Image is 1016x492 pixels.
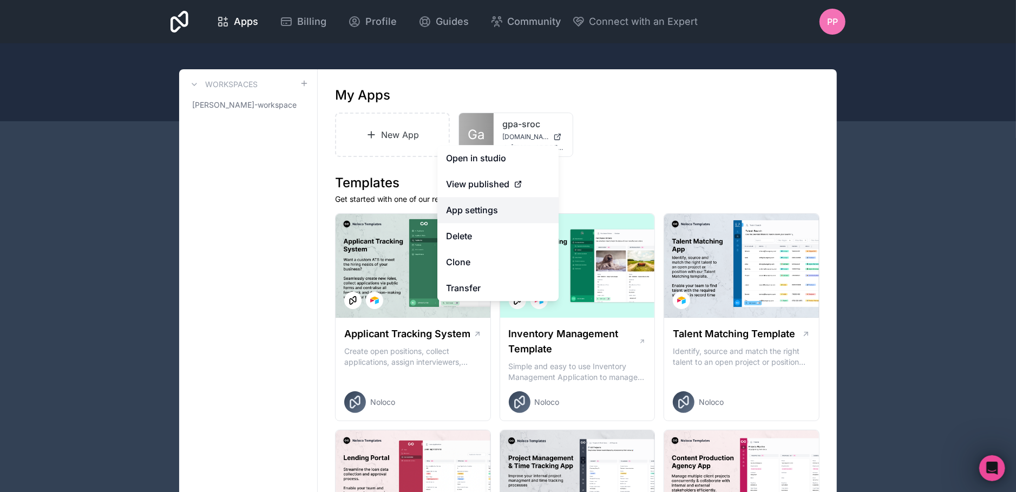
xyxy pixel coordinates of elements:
button: Connect with an Expert [572,14,698,29]
span: Connect with an Expert [589,14,698,29]
span: [PERSON_NAME]-workspace [192,100,297,110]
span: Guides [436,14,469,29]
h1: Talent Matching Template [673,326,795,342]
img: Airtable Logo [370,296,379,305]
h1: Templates [335,174,820,192]
p: Identify, source and match the right talent to an open project or position with our Talent Matchi... [673,346,810,368]
a: Billing [271,10,335,34]
p: Simple and easy to use Inventory Management Application to manage your stock, orders and Manufact... [509,361,646,383]
span: Community [508,14,561,29]
a: Workspaces [188,78,258,91]
a: Ga [459,113,494,156]
a: Guides [410,10,477,34]
span: Apps [234,14,258,29]
span: Noloco [699,397,724,408]
h1: Inventory Management Template [509,326,639,357]
span: [EMAIL_ADDRESS][DOMAIN_NAME] [511,143,564,152]
span: Profile [365,14,397,29]
a: Profile [339,10,405,34]
img: Airtable Logo [677,296,686,305]
span: Billing [297,14,326,29]
a: Open in studio [437,145,559,171]
a: Transfer [437,275,559,301]
a: Apps [208,10,267,34]
span: [DOMAIN_NAME] [502,133,549,141]
a: App settings [437,197,559,223]
a: [DOMAIN_NAME] [502,133,564,141]
span: Noloco [535,397,560,408]
a: View published [437,171,559,197]
iframe: Intercom live chat [979,455,1005,481]
p: Get started with one of our ready-made templates [335,194,820,205]
a: Clone [437,249,559,275]
h1: Applicant Tracking System [344,326,470,342]
a: New App [335,113,450,157]
span: PP [827,15,838,28]
a: gpa-sroc [502,117,564,130]
span: Noloco [370,397,395,408]
span: Ga [468,126,484,143]
h3: Workspaces [205,79,258,90]
button: Delete [437,223,559,249]
h1: My Apps [335,87,390,104]
a: [PERSON_NAME]-workspace [188,95,309,115]
span: View published [446,178,509,191]
p: Create open positions, collect applications, assign interviewers, centralise candidate feedback a... [344,346,482,368]
a: Community [482,10,570,34]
